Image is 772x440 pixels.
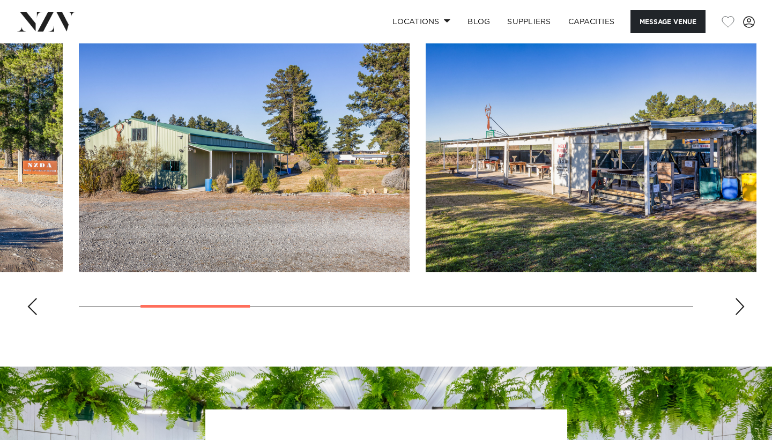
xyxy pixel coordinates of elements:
[384,10,459,33] a: Locations
[426,29,756,272] swiper-slide: 3 / 10
[79,29,410,272] swiper-slide: 2 / 10
[560,10,623,33] a: Capacities
[17,12,76,31] img: nzv-logo.png
[499,10,559,33] a: SUPPLIERS
[630,10,706,33] button: Message Venue
[459,10,499,33] a: BLOG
